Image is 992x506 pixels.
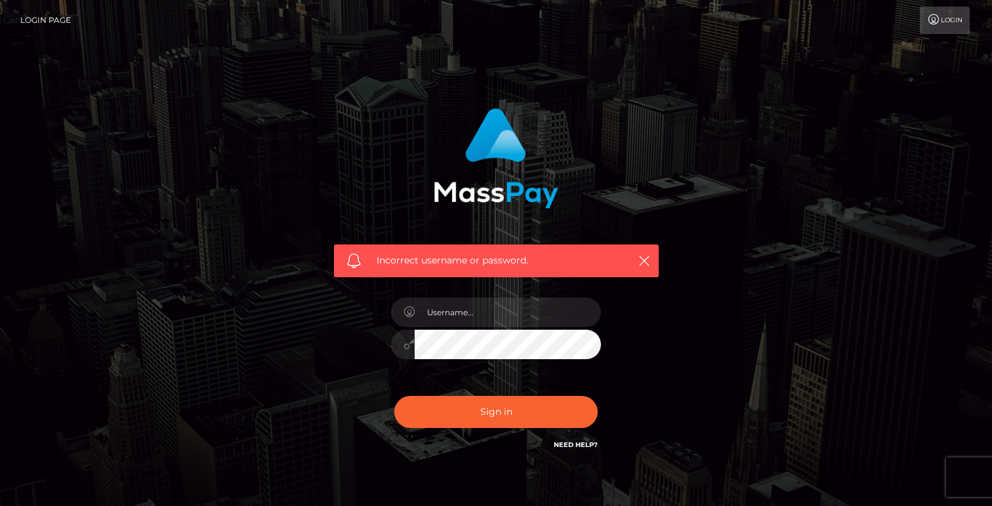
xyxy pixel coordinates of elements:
button: Sign in [394,396,598,428]
span: Incorrect username or password. [377,254,616,267]
a: Need Help? [554,440,598,449]
a: Login Page [20,7,71,34]
img: MassPay Login [434,108,558,208]
a: Login [920,7,970,34]
input: Username... [415,298,601,327]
